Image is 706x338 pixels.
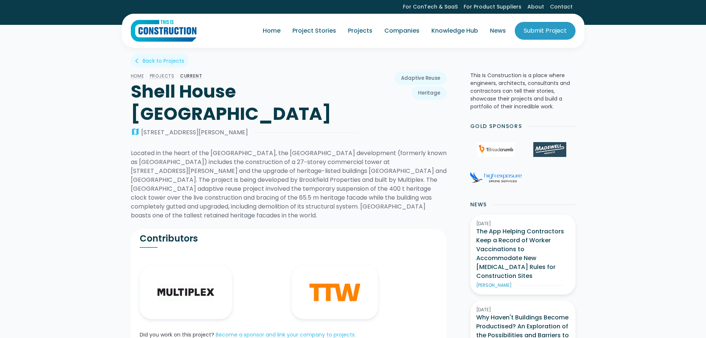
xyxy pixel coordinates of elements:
img: High Exposure [470,172,522,183]
h3: The App Helping Contractors Keep a Record of Worker Vaccinations to Accommodate New [MEDICAL_DATA... [476,227,570,280]
a: Projects [150,73,175,79]
a: Submit Project [515,22,576,40]
a: Projects [342,20,378,41]
a: [DATE]The App Helping Contractors Keep a Record of Worker Vaccinations to Accommodate New [MEDICA... [470,214,576,295]
a: Project Stories [286,20,342,41]
a: arrow_back_iosBack to Projects [131,54,189,68]
a: News [484,20,512,41]
h1: Shell House [GEOGRAPHIC_DATA] [131,81,359,125]
div: Submit Project [524,26,567,35]
div: / [144,72,150,81]
img: 1Breadcrumb [477,142,514,157]
div: [PERSON_NAME] [476,282,512,289]
h2: Contributors [140,233,289,244]
div: Back to Projects [143,57,184,65]
h2: Gold Sponsors [470,122,522,130]
a: Home [131,73,144,79]
div: map [131,128,140,137]
div: / [175,72,180,81]
div: [DATE] [476,306,570,313]
img: Multiplex [158,283,215,301]
h2: News [470,201,487,209]
a: Knowledge Hub [425,20,484,41]
p: This Is Construction is a place where engineers, architects, consultants and contractors can tell... [470,72,576,111]
img: Madewell Products [533,142,566,157]
a: Companies [378,20,425,41]
div: [DATE] [476,220,570,227]
img: This Is Construction Logo [131,20,196,42]
a: Heritage [412,86,447,100]
a: CURRENT [180,73,202,79]
a: Adaptive Reuse [395,72,447,85]
div: arrow_back_ios [135,57,141,65]
a: home [131,20,196,42]
div: Located in the heart of the [GEOGRAPHIC_DATA], the [GEOGRAPHIC_DATA] development (formerly known ... [131,149,447,220]
a: Home [257,20,286,41]
img: Taylor Thomson Whitting [309,283,360,301]
div: [STREET_ADDRESS][PERSON_NAME] [141,128,248,137]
